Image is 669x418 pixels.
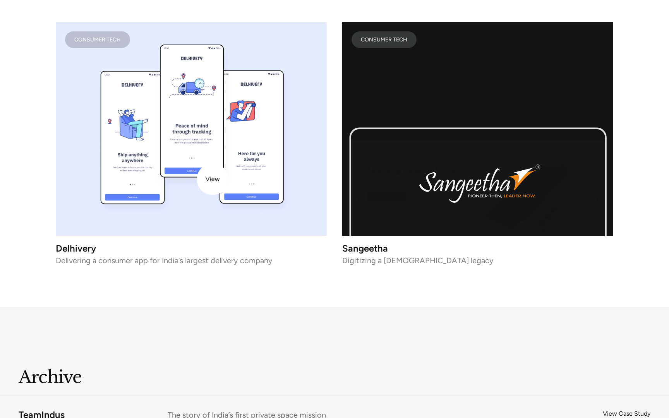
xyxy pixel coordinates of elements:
p: Digitizing a [DEMOGRAPHIC_DATA] legacy [342,258,613,263]
h3: Delhivery [56,245,327,252]
div: CONSUMER TECH [361,38,407,41]
h3: Sangeetha [342,245,613,252]
a: work-card-imageCONSUMER TECHSangeethaDigitizing a [DEMOGRAPHIC_DATA] legacy [342,22,613,263]
div: CONSUMER TECH [74,38,121,41]
a: work-card-imageCONSUMER TECHDelhiveryDelivering a consumer app for India’s largest delivery company [56,22,327,263]
h2: Archive [19,369,259,383]
p: Delivering a consumer app for India’s largest delivery company [56,258,327,263]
